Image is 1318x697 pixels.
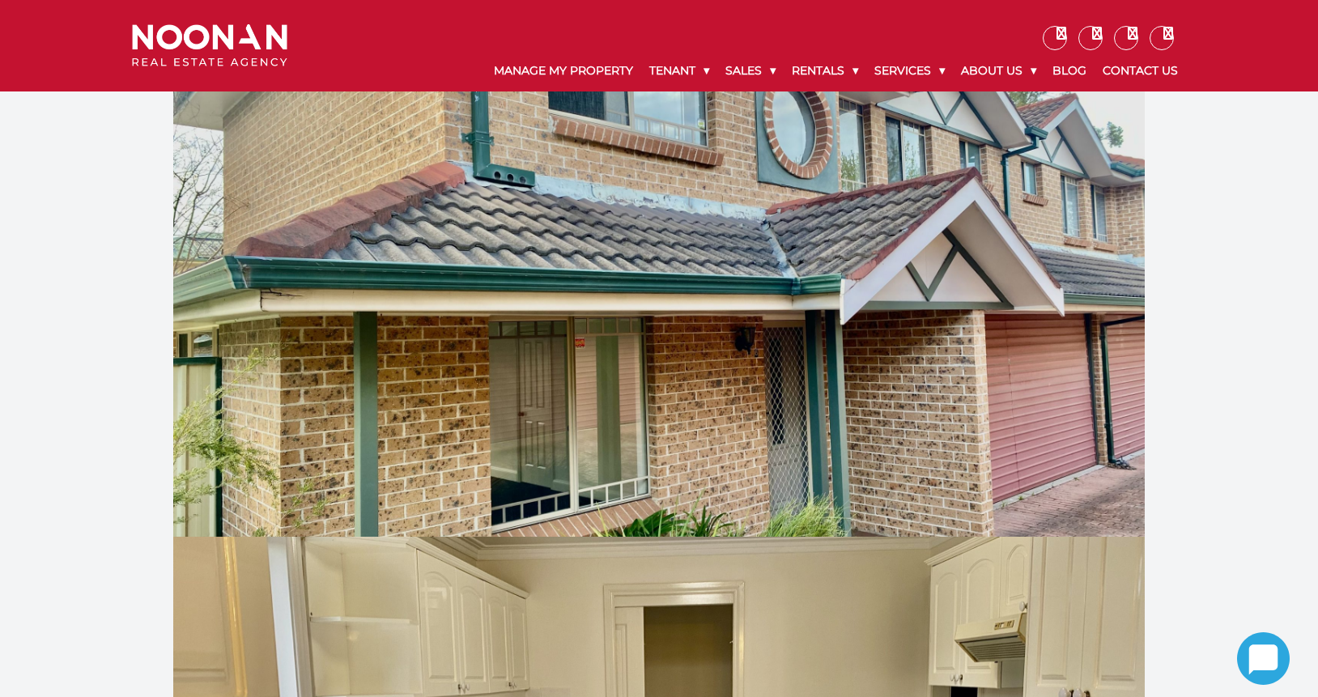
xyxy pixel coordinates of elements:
[641,50,717,91] a: Tenant
[866,50,953,91] a: Services
[1044,50,1095,91] a: Blog
[784,50,866,91] a: Rentals
[717,50,784,91] a: Sales
[953,50,1044,91] a: About Us
[486,50,641,91] a: Manage My Property
[1095,50,1186,91] a: Contact Us
[132,24,287,67] img: Noonan Real Estate Agency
